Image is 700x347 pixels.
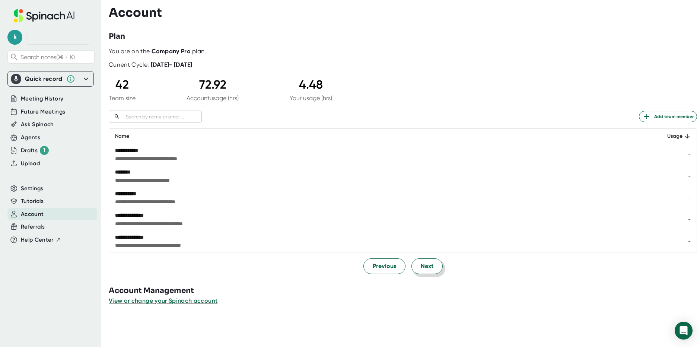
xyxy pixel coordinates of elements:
[21,95,63,103] button: Meeting History
[115,132,646,141] div: Name
[109,296,217,305] button: View or change your Spinach account
[652,208,697,230] td: -
[652,165,697,187] td: -
[21,197,44,206] button: Tutorials
[21,223,45,231] button: Referrals
[652,144,697,165] td: -
[21,133,40,142] button: Agents
[21,146,49,155] button: Drafts 1
[11,71,90,86] div: Quick record
[21,210,44,219] button: Account
[109,285,700,296] h3: Account Management
[40,146,49,155] div: 1
[639,111,697,122] button: Add team member
[109,77,136,92] div: 42
[109,48,697,55] div: You are on the plan.
[652,187,697,208] td: -
[7,30,22,45] span: k
[109,6,162,20] h3: Account
[109,31,125,42] h3: Plan
[152,48,191,55] b: Company Pro
[21,146,49,155] div: Drafts
[290,95,332,102] div: Your usage (hrs)
[151,61,192,68] b: [DATE] - [DATE]
[109,297,217,304] span: View or change your Spinach account
[109,61,192,69] div: Current Cycle:
[187,77,239,92] div: 72.92
[373,262,396,271] span: Previous
[123,112,202,121] input: Search by name or email...
[411,258,443,274] button: Next
[21,120,54,129] button: Ask Spinach
[21,108,65,116] button: Future Meetings
[675,322,693,340] div: Open Intercom Messenger
[363,258,405,274] button: Previous
[652,230,697,252] td: -
[658,132,691,141] div: Usage
[642,112,694,121] span: Add team member
[25,75,63,83] div: Quick record
[290,77,332,92] div: 4.48
[421,262,433,271] span: Next
[21,184,44,193] button: Settings
[21,236,54,244] span: Help Center
[20,54,75,61] span: Search notes (⌘ + K)
[109,95,136,102] div: Team size
[21,236,61,244] button: Help Center
[21,159,40,168] button: Upload
[187,95,239,102] div: Account usage (hrs)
